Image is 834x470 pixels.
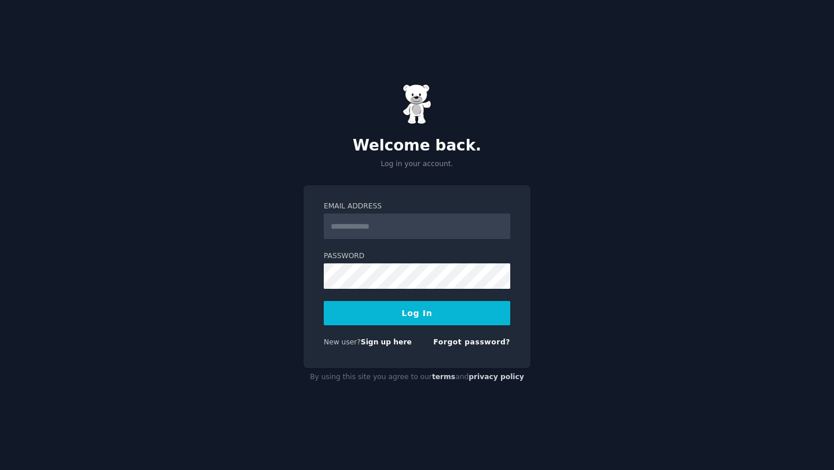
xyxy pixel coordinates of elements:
span: New user? [324,338,361,346]
a: Forgot password? [433,338,510,346]
div: By using this site you agree to our and [303,368,531,387]
img: Gummy Bear [403,84,431,124]
a: privacy policy [469,373,524,381]
label: Password [324,251,510,262]
a: terms [432,373,455,381]
a: Sign up here [361,338,412,346]
label: Email Address [324,201,510,212]
button: Log In [324,301,510,325]
p: Log in your account. [303,159,531,170]
h2: Welcome back. [303,137,531,155]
